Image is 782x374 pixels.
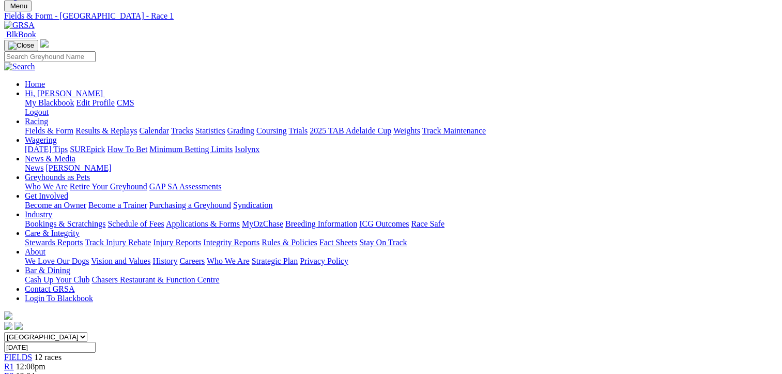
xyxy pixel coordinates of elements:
span: BlkBook [6,30,36,39]
a: Become an Owner [25,201,86,210]
a: Grading [227,126,254,135]
a: Results & Replays [75,126,137,135]
a: Wagering [25,136,57,144]
div: Racing [25,126,778,136]
a: Who We Are [207,257,250,265]
a: My Blackbook [25,98,74,107]
a: Hi, [PERSON_NAME] [25,89,105,98]
a: Chasers Restaurant & Function Centre [91,275,219,284]
a: Contact GRSA [25,285,74,293]
a: News & Media [25,154,75,163]
a: Applications & Forms [166,219,240,228]
a: Careers [179,257,205,265]
a: SUREpick [70,145,105,154]
a: Isolynx [235,145,259,154]
a: Minimum Betting Limits [149,145,233,154]
a: Stay On Track [359,238,407,247]
a: 2025 TAB Adelaide Cup [310,126,391,135]
div: Wagering [25,145,778,154]
a: GAP SA Assessments [149,182,222,191]
div: Greyhounds as Pets [25,182,778,191]
a: [DATE] Tips [25,145,68,154]
input: Select date [4,342,96,353]
a: Greyhounds as Pets [25,173,90,182]
a: Race Safe [411,219,444,228]
a: Schedule of Fees [108,219,164,228]
button: Toggle navigation [4,40,38,51]
a: Track Maintenance [422,126,486,135]
a: MyOzChase [242,219,283,228]
span: 12 races [34,353,62,362]
a: Edit Profile [76,98,115,107]
a: CMS [117,98,134,107]
a: Retire Your Greyhound [70,182,147,191]
a: Rules & Policies [262,238,317,247]
img: Close [8,41,34,50]
a: Privacy Policy [300,257,348,265]
div: Hi, [PERSON_NAME] [25,98,778,117]
a: Who We Are [25,182,68,191]
a: Stewards Reports [25,238,83,247]
a: Track Injury Rebate [85,238,151,247]
a: Syndication [233,201,272,210]
a: Statistics [195,126,225,135]
div: News & Media [25,163,778,173]
a: BlkBook [4,30,36,39]
a: News [25,163,43,172]
input: Search [4,51,96,62]
a: Login To Blackbook [25,294,93,303]
a: Strategic Plan [252,257,298,265]
a: Bookings & Scratchings [25,219,105,228]
a: About [25,247,45,256]
a: Bar & Dining [25,266,70,275]
a: Trials [288,126,308,135]
a: How To Bet [108,145,148,154]
a: Fields & Form - [GEOGRAPHIC_DATA] - Race 1 [4,11,778,21]
a: We Love Our Dogs [25,257,89,265]
a: Calendar [139,126,169,135]
div: Care & Integrity [25,238,778,247]
div: Industry [25,219,778,229]
a: Logout [25,108,49,116]
a: Coursing [256,126,287,135]
a: Cash Up Your Club [25,275,89,284]
img: facebook.svg [4,322,12,330]
img: Search [4,62,35,71]
span: 12:08pm [16,362,45,371]
span: Menu [10,2,27,10]
a: Fact Sheets [319,238,357,247]
a: Racing [25,117,48,126]
a: Purchasing a Greyhound [149,201,231,210]
button: Toggle navigation [4,1,32,11]
a: Industry [25,210,52,219]
div: About [25,257,778,266]
a: Injury Reports [153,238,201,247]
div: Bar & Dining [25,275,778,285]
a: [PERSON_NAME] [45,163,111,172]
img: logo-grsa-white.png [4,311,12,320]
a: Get Involved [25,191,68,200]
img: GRSA [4,21,35,30]
a: Vision and Values [91,257,150,265]
div: Get Involved [25,201,778,210]
a: ICG Outcomes [359,219,409,228]
img: logo-grsa-white.png [40,39,49,48]
a: Tracks [171,126,193,135]
a: FIELDS [4,353,32,362]
a: Care & Integrity [25,229,80,237]
a: Breeding Information [285,219,357,228]
a: Become a Trainer [88,201,147,210]
img: twitter.svg [14,322,23,330]
span: Hi, [PERSON_NAME] [25,89,103,98]
a: Integrity Reports [203,238,259,247]
a: Weights [393,126,420,135]
a: History [152,257,177,265]
a: R1 [4,362,14,371]
a: Fields & Form [25,126,73,135]
a: Home [25,80,45,88]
